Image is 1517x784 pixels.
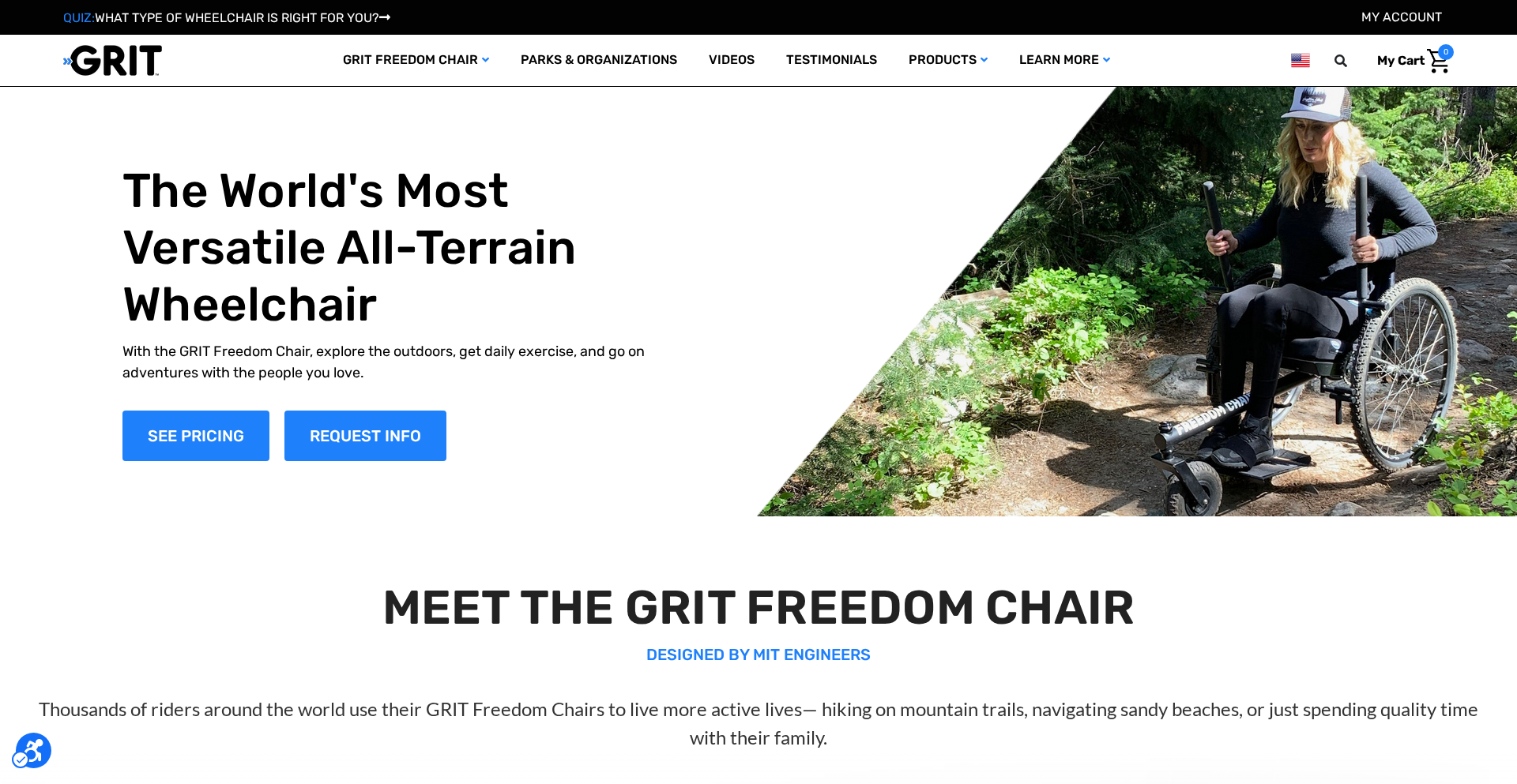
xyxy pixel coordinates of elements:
a: QUIZ:WHAT TYPE OF WHEELCHAIR IS RIGHT FOR YOU? [63,10,390,25]
h1: The World's Most Versatile All-Terrain Wheelchair [122,163,680,333]
h2: MEET THE GRIT FREEDOM CHAIR [38,580,1479,636]
nav: Header Menu [1335,44,1454,77]
nav: Header Menu [187,35,1266,86]
span: 0 [1438,44,1454,60]
p: DESIGNED BY MIT ENGINEERS [38,643,1479,666]
p: With the GRIT Freedom Chair, explore the outdoors, get daily exercise, and go on adventures with ... [122,341,680,384]
p: Thousands of riders around the world use their GRIT Freedom Chairs to live more active lives— hik... [38,695,1479,752]
a: Testimonials [770,35,893,86]
span: Phone Number [265,65,350,80]
img: GRIT All-Terrain Wheelchair and Mobility Equipment [63,44,162,77]
input: Search [1342,44,1365,77]
a: Slide number 1, Request Information [284,411,446,461]
span: QUIZ: [63,10,95,25]
a: Videos [693,35,770,86]
a: Learn More [1003,35,1126,86]
a: Products [893,35,1003,86]
a: Cart with 0 items [1365,44,1454,77]
span: My Cart [1377,53,1425,68]
a: Account [1361,9,1442,24]
a: Parks & Organizations [505,35,693,86]
img: us.png [1291,51,1310,70]
img: Cart [1427,49,1450,73]
a: Shop Now [122,411,269,461]
a: GRIT Freedom Chair [327,35,505,86]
